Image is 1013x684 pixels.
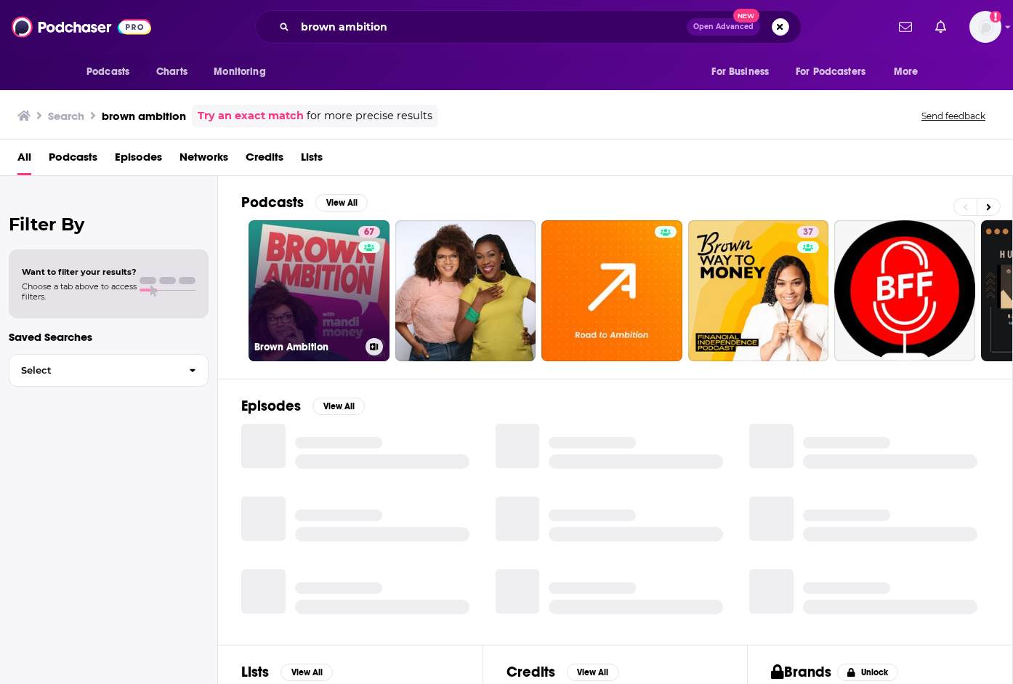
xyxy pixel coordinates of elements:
button: Send feedback [917,110,990,122]
h2: Credits [506,663,555,681]
span: For Business [711,62,769,82]
a: Lists [301,145,323,175]
a: ListsView All [241,663,333,681]
span: Monitoring [214,62,265,82]
span: 37 [803,225,813,240]
button: View All [281,664,333,681]
span: Select [9,366,177,375]
input: Search podcasts, credits, & more... [295,15,687,39]
a: PodcastsView All [241,193,368,212]
a: EpisodesView All [241,397,365,415]
a: 67Brown Ambition [249,220,390,361]
button: open menu [786,58,887,86]
h2: Lists [241,663,269,681]
h3: Search [48,109,84,123]
a: Podcasts [49,145,97,175]
a: Charts [147,58,196,86]
a: Try an exact match [198,108,304,124]
button: Select [9,354,209,387]
h3: brown ambition [102,109,186,123]
button: open menu [701,58,787,86]
a: CreditsView All [506,663,619,681]
a: Show notifications dropdown [893,15,918,39]
span: Choose a tab above to access filters. [22,281,137,302]
button: View All [567,664,619,681]
span: Charts [156,62,187,82]
h2: Brands [771,663,831,681]
button: Unlock [837,664,899,681]
h2: Podcasts [241,193,304,212]
button: Show profile menu [969,11,1001,43]
h3: Brown Ambition [254,341,360,353]
button: View All [315,194,368,212]
a: Networks [179,145,228,175]
span: More [894,62,919,82]
span: Logged in as sarahhallprinc [969,11,1001,43]
a: Credits [246,145,283,175]
a: Episodes [115,145,162,175]
span: For Podcasters [796,62,865,82]
span: for more precise results [307,108,432,124]
a: 37 [688,220,829,361]
span: Podcasts [86,62,129,82]
button: open menu [203,58,284,86]
h2: Filter By [9,214,209,235]
span: 67 [364,225,374,240]
button: open menu [884,58,937,86]
span: Open Advanced [693,23,754,31]
button: open menu [76,58,148,86]
a: 67 [358,226,380,238]
img: Podchaser - Follow, Share and Rate Podcasts [12,13,151,41]
a: All [17,145,31,175]
a: 37 [797,226,819,238]
a: Show notifications dropdown [929,15,952,39]
h2: Episodes [241,397,301,415]
button: Open AdvancedNew [687,18,760,36]
span: New [733,9,759,23]
img: User Profile [969,11,1001,43]
svg: Add a profile image [990,11,1001,23]
button: View All [312,398,365,415]
div: Search podcasts, credits, & more... [255,10,802,44]
p: Saved Searches [9,330,209,344]
span: Want to filter your results? [22,267,137,277]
